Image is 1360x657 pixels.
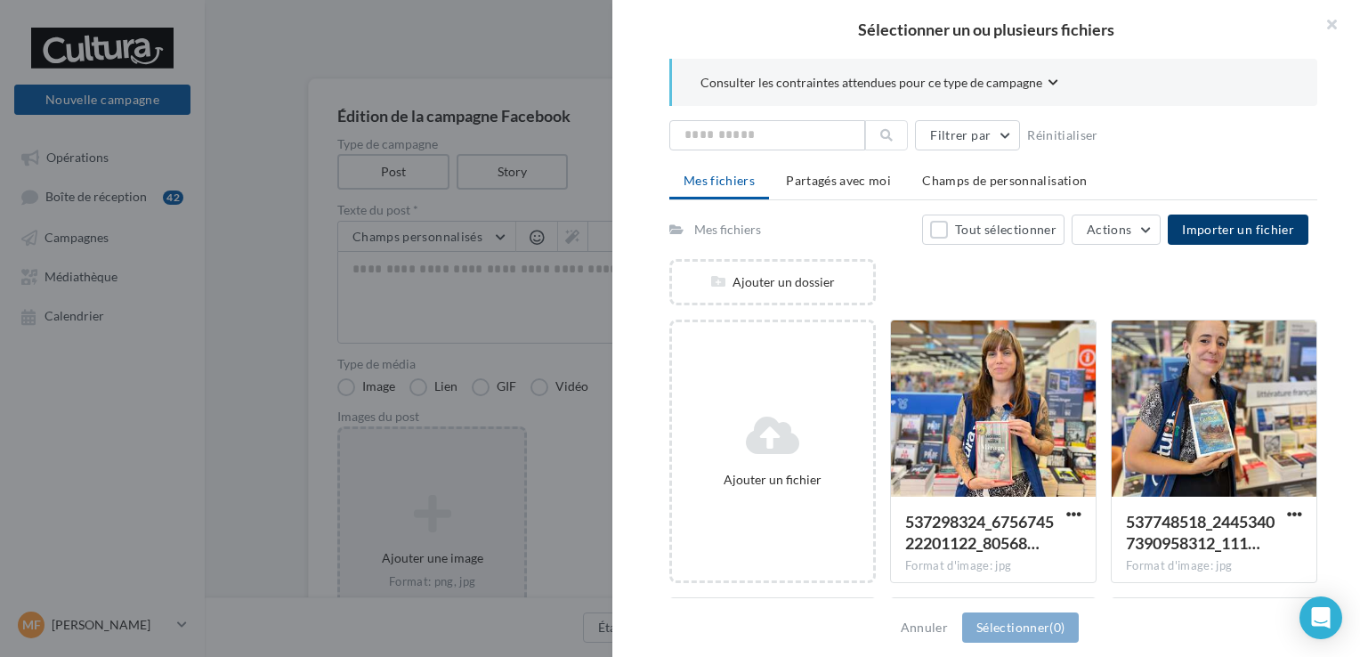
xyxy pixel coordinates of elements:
[684,173,755,188] span: Mes fichiers
[905,558,1081,574] div: Format d'image: jpg
[1168,215,1308,245] button: Importer un fichier
[1126,512,1275,553] span: 537748518_24453407390958312_1116718557429607745_n
[1126,558,1302,574] div: Format d'image: jpg
[700,74,1042,92] span: Consulter les contraintes attendues pour ce type de campagne
[962,612,1079,643] button: Sélectionner(0)
[694,221,761,239] div: Mes fichiers
[641,21,1332,37] h2: Sélectionner un ou plusieurs fichiers
[1182,222,1294,237] span: Importer un fichier
[1020,125,1105,146] button: Réinitialiser
[1049,620,1065,635] span: (0)
[672,273,873,291] div: Ajouter un dossier
[679,471,866,489] div: Ajouter un fichier
[922,173,1087,188] span: Champs de personnalisation
[894,617,955,638] button: Annuler
[1299,596,1342,639] div: Open Intercom Messenger
[1087,222,1131,237] span: Actions
[786,173,891,188] span: Partagés avec moi
[700,73,1058,95] button: Consulter les contraintes attendues pour ce type de campagne
[905,512,1054,553] span: 537298324_675674522201122_8056853123615101588_n
[922,215,1065,245] button: Tout sélectionner
[915,120,1020,150] button: Filtrer par
[1072,215,1161,245] button: Actions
